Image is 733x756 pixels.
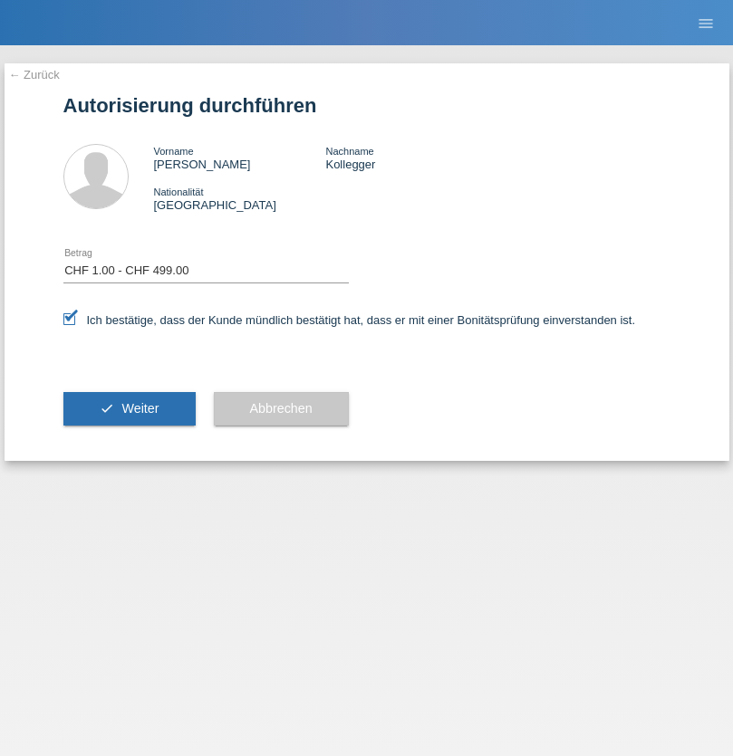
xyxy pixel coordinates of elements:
[154,146,194,157] span: Vorname
[697,14,715,33] i: menu
[100,401,114,416] i: check
[325,146,373,157] span: Nachname
[63,313,636,327] label: Ich bestätige, dass der Kunde mündlich bestätigt hat, dass er mit einer Bonitätsprüfung einversta...
[325,144,497,171] div: Kollegger
[154,185,326,212] div: [GEOGRAPHIC_DATA]
[688,17,724,28] a: menu
[250,401,313,416] span: Abbrechen
[9,68,60,81] a: ← Zurück
[63,392,196,426] button: check Weiter
[154,187,204,197] span: Nationalität
[214,392,349,426] button: Abbrechen
[154,144,326,171] div: [PERSON_NAME]
[121,401,159,416] span: Weiter
[63,94,670,117] h1: Autorisierung durchführen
